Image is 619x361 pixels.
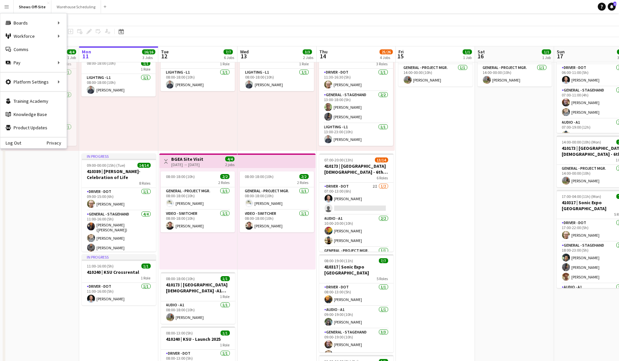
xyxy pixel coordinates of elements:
span: 1 Role [220,342,230,347]
app-job-card: 08:00-19:00 (11h)7/7410317 | Sonic Expo [GEOGRAPHIC_DATA]5 RolesDriver - DOT1/108:00-13:00 (5h)[P... [319,254,393,352]
app-job-card: 08:00-18:00 (10h)1/11 RoleLighting - L11/108:00-18:00 (10h)[PERSON_NAME] [161,53,235,91]
span: 14/14 [137,163,151,168]
span: 1 Role [141,275,151,280]
h3: 410173 | [GEOGRAPHIC_DATA][DEMOGRAPHIC_DATA] - 6th Grade Fall Camp FFA 2025 [319,163,393,175]
h3: 410240 | KSU - Launch 2025 [161,336,235,342]
h3: BGEA Site Visit [171,156,203,162]
span: 12 [160,52,169,60]
span: 3 Roles [377,61,388,66]
span: 1 Role [141,67,150,72]
div: 1 Job [67,55,76,60]
div: 3 Jobs [142,55,155,60]
span: 14 [318,52,328,60]
span: 8 Roles [139,181,151,186]
app-card-role: Video - Switcher1/108:00-18:00 (10h)[PERSON_NAME] [240,210,314,232]
span: 08:00-18:00 (10h) [166,276,195,281]
a: Training Academy [0,94,67,108]
a: Product Updates [0,121,67,134]
app-card-role: Lighting - L11/108:00-18:00 (10h)[PERSON_NAME] [81,74,156,96]
app-card-role: Audio - A11/108:00-18:00 (10h)[PERSON_NAME] [161,301,235,324]
div: Platform Settings [0,75,67,89]
app-card-role: Audio - A11/109:00-19:00 (10h)[PERSON_NAME] [319,306,393,329]
app-job-card: 11:30-23:00 (11h30m)4/43 RolesDriver - DOT1/111:30-16:30 (5h)[PERSON_NAME]General - Stagehand2/21... [319,53,393,146]
app-job-card: In progress08:00-18:00 (10h)1/11 RoleLighting - L11/108:00-18:00 (10h)[PERSON_NAME] [81,53,156,96]
div: In progress [82,153,156,159]
a: Log Out [0,140,21,146]
app-job-card: 08:00-18:00 (10h)2/22 RolesGeneral - Project Mgr.1/108:00-18:00 (10h)[PERSON_NAME]Video - Switche... [161,171,235,232]
span: 2 Roles [297,180,309,185]
div: In progress [82,254,156,260]
app-card-role: General - Stagehand4/411:00-16:00 (5h)[PERSON_NAME] ([PERSON_NAME]) [PERSON_NAME][PERSON_NAME][PE... [82,211,156,264]
app-job-card: In progress11:00-16:00 (5h)1/1410240 | KSU Crossrental1 RoleDriver - DOT1/111:00-16:00 (5h)[PERSO... [82,254,156,305]
app-card-role: Lighting - L11/108:00-18:00 (10h)[PERSON_NAME] [161,69,235,91]
div: 08:00-18:00 (10h)1/11 RoleLighting - L11/108:00-18:00 (10h)[PERSON_NAME] [240,53,314,91]
div: 1 Job [463,55,472,60]
span: 1/1 [463,49,472,54]
span: Sun [557,49,565,55]
span: 08:00-18:00 (10h) [166,174,195,179]
span: 13 [239,52,249,60]
span: 1/1 [221,331,230,335]
span: 1/1 [221,276,230,281]
div: 1 Job [542,55,551,60]
app-card-role: Driver - DOT1/111:00-16:00 (5h)[PERSON_NAME] [82,283,156,305]
app-card-role: General - Project Mgr.1/1 [319,247,393,270]
span: 14:00-00:00 (10h) (Mon) [562,140,601,145]
app-job-card: In progress09:00-00:00 (15h) (Tue)14/14410389 | [PERSON_NAME]- Celebration of Life8 RolesDriver -... [82,153,156,252]
span: 2/2 [299,174,309,179]
a: Knowledge Base [0,108,67,121]
app-job-card: 08:00-18:00 (10h)1/1410173 | [GEOGRAPHIC_DATA][DEMOGRAPHIC_DATA] -A1 Prep Day1 RoleAudio - A11/10... [161,272,235,324]
app-card-role: Audio - A12/210:00-20:00 (10h)[PERSON_NAME][PERSON_NAME] [319,215,393,247]
span: 1/1 [542,49,551,54]
app-card-role: General - Project Mgr.1/108:00-18:00 (10h)[PERSON_NAME] [240,187,314,210]
span: Mon [82,49,91,55]
button: Shows Off-Site [14,0,51,13]
app-card-role: General - Project Mgr.1/114:00-00:00 (10h)[PERSON_NAME] [398,64,473,87]
div: 4 Jobs [380,55,392,60]
span: 16 [477,52,485,60]
span: 15 [397,52,404,60]
span: 07:00-20:00 (13h) [325,157,353,162]
span: 08:00-19:00 (11h) [325,258,353,263]
div: Workforce [0,30,67,43]
span: 1 Role [220,294,230,299]
span: 6 Roles [377,175,388,180]
span: 17 [556,52,565,60]
span: 09:00-00:00 (15h) (Tue) [87,163,126,168]
a: Comms [0,43,67,56]
h3: 410240 | KSU Crossrental [82,269,156,275]
div: 6 Jobs [224,55,234,60]
app-card-role: Driver - DOT1/108:00-13:00 (5h)[PERSON_NAME] [319,283,393,306]
span: 16/16 [142,49,155,54]
app-card-role: General - Project Mgr.1/108:00-18:00 (10h)[PERSON_NAME] [161,187,235,210]
app-job-card: 07:00-20:00 (13h)13/14410173 | [GEOGRAPHIC_DATA][DEMOGRAPHIC_DATA] - 6th Grade Fall Camp FFA 2025... [319,153,393,252]
span: 08:00-18:00 (10h) [245,174,274,179]
span: Tue [161,49,169,55]
h3: 410173 | [GEOGRAPHIC_DATA][DEMOGRAPHIC_DATA] -A1 Prep Day [161,282,235,294]
h3: 410317 | Sonic Expo [GEOGRAPHIC_DATA] [319,264,393,276]
app-card-role: Video - Switcher1/108:00-18:00 (10h)[PERSON_NAME] [161,210,235,232]
div: 2 Jobs [303,55,313,60]
app-card-role: General - Stagehand2/213:00-18:00 (5h)[PERSON_NAME][PERSON_NAME] [319,91,393,123]
span: 2 Roles [218,180,230,185]
div: [DATE] → [DATE] [171,162,203,167]
span: 7/7 [379,258,388,263]
span: Wed [240,49,249,55]
span: Sat [478,49,485,55]
span: Thu [319,49,328,55]
a: 3 [608,3,616,11]
span: 4/4 [225,156,234,161]
span: 1/1 [141,61,150,66]
button: Warehouse Scheduling [51,0,101,13]
span: 08:00-18:00 (10h) [87,61,116,66]
app-card-role: General - Project Mgr.1/114:00-00:00 (10h)[PERSON_NAME] [478,64,552,87]
span: 5 Roles [377,276,388,281]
